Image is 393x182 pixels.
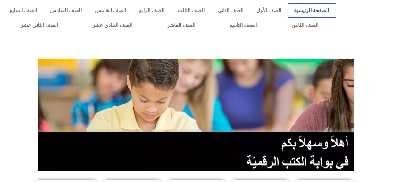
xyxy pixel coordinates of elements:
[250,3,288,18] a: الصف الأول
[3,3,44,18] a: الصف السابع
[274,18,336,33] a: الصف الثامن
[213,18,274,33] a: الصف التاسع
[133,3,171,18] a: الصف الرابع
[88,3,133,18] a: الصف الخامس
[75,18,150,33] a: الصف الحادي عشر
[3,18,75,33] a: الصف الثاني عشر
[150,18,213,33] a: الصف العاشر
[288,3,336,18] a: الصفحة الرئيسية
[171,3,211,18] a: الصف الثالث
[211,3,250,18] a: الصف الثاني
[44,3,88,18] a: الصف السادس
